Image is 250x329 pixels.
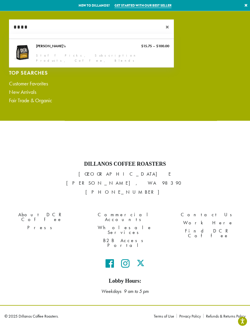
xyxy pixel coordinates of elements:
[9,89,84,95] a: New Arrivals
[115,3,171,8] a: Get started with our best seller
[4,161,246,168] h4: Dillanos Coffee Roasters
[88,237,162,250] a: B2B Access Portal
[165,23,174,31] span: ×
[171,211,246,219] a: Contact Us
[4,211,79,224] a: About DCR Coffee
[88,224,162,237] a: Wholesale Services
[177,314,203,318] a: Privacy Policy
[9,70,84,75] h4: Top Searches
[4,278,246,284] h5: Lobby Hours:
[154,314,177,318] a: Terms of Use
[9,81,84,86] a: Customer Favorites
[88,211,162,224] a: Commercial Accounts
[9,98,84,103] a: Fair Trade & Organic
[171,227,246,240] a: Find DCR Coffee
[171,219,246,227] a: Work Here
[101,288,149,294] em: Weekdays 9 am to 5 pm
[203,314,246,318] a: Refunds & Returns Policy
[4,314,145,318] p: © 2025 Dillanos Coffee Roasters.
[85,189,165,195] a: [PHONE_NUMBER]
[4,170,246,197] p: [GEOGRAPHIC_DATA] E [PERSON_NAME], WA 98390
[4,224,79,232] a: Press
